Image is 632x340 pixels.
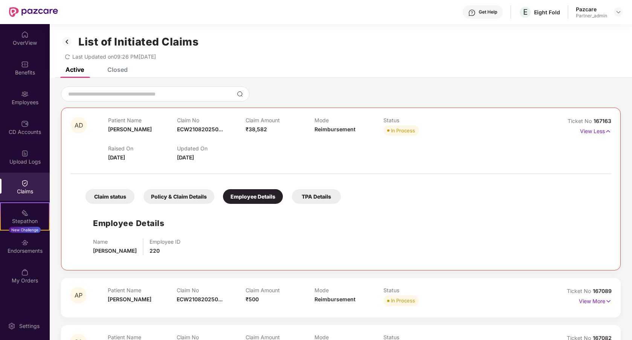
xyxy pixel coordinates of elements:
div: Get Help [479,9,497,15]
div: TPA Details [292,189,341,204]
span: 167089 [593,288,612,294]
span: [PERSON_NAME] [108,296,151,302]
span: AP [75,292,82,299]
img: svg+xml;base64,PHN2ZyB4bWxucz0iaHR0cDovL3d3dy53My5vcmcvMjAwMC9zdmciIHdpZHRoPSIxNyIgaGVpZ2h0PSIxNy... [605,297,612,305]
img: svg+xml;base64,PHN2ZyBpZD0iU2VhcmNoLTMyeDMyIiB4bWxucz0iaHR0cDovL3d3dy53My5vcmcvMjAwMC9zdmciIHdpZH... [237,91,243,97]
div: Partner_admin [576,13,607,19]
span: [PERSON_NAME] [93,247,137,254]
p: Claim Amount [246,287,314,293]
img: svg+xml;base64,PHN2ZyBpZD0iRW1wbG95ZWVzIiB4bWxucz0iaHR0cDovL3d3dy53My5vcmcvMjAwMC9zdmciIHdpZHRoPS... [21,90,29,98]
p: Mode [314,287,383,293]
span: redo [65,53,70,60]
p: Employee ID [150,238,180,245]
img: svg+xml;base64,PHN2ZyBpZD0iU2V0dGluZy0yMHgyMCIgeG1sbnM9Imh0dHA6Ly93d3cudzMub3JnLzIwMDAvc3ZnIiB3aW... [8,322,15,330]
p: Patient Name [108,287,177,293]
span: Last Updated on 09:26 PM[DATE] [72,53,156,60]
p: Status [383,117,452,123]
img: svg+xml;base64,PHN2ZyBpZD0iRHJvcGRvd24tMzJ4MzIiIHhtbG5zPSJodHRwOi8vd3d3LnczLm9yZy8yMDAwL3N2ZyIgd2... [615,9,621,15]
p: Patient Name [108,117,177,123]
span: [DATE] [108,154,125,161]
img: svg+xml;base64,PHN2ZyB4bWxucz0iaHR0cDovL3d3dy53My5vcmcvMjAwMC9zdmciIHdpZHRoPSIyMSIgaGVpZ2h0PSIyMC... [21,209,29,217]
p: Raised On [108,145,177,152]
img: New Pazcare Logo [9,7,58,17]
div: Settings [17,322,42,330]
span: ₹500 [246,296,259,302]
img: svg+xml;base64,PHN2ZyBpZD0iQ2xhaW0iIHhtbG5zPSJodHRwOi8vd3d3LnczLm9yZy8yMDAwL3N2ZyIgd2lkdGg9IjIwIi... [21,179,29,187]
p: Claim No [177,287,246,293]
div: New Challenge [9,227,41,233]
img: svg+xml;base64,PHN2ZyBpZD0iVXBsb2FkX0xvZ3MiIGRhdGEtbmFtZT0iVXBsb2FkIExvZ3MiIHhtbG5zPSJodHRwOi8vd3... [21,150,29,157]
img: svg+xml;base64,PHN2ZyB4bWxucz0iaHR0cDovL3d3dy53My5vcmcvMjAwMC9zdmciIHdpZHRoPSIxNyIgaGVpZ2h0PSIxNy... [605,127,611,135]
img: svg+xml;base64,PHN2ZyBpZD0iQ0RfQWNjb3VudHMiIGRhdGEtbmFtZT0iQ0QgQWNjb3VudHMiIHhtbG5zPSJodHRwOi8vd3... [21,120,29,127]
div: In Process [391,127,415,134]
div: In Process [391,297,415,304]
div: Eight Fold [534,9,560,16]
span: Ticket No [567,288,593,294]
div: Employee Details [223,189,283,204]
img: svg+xml;base64,PHN2ZyBpZD0iTXlfT3JkZXJzIiBkYXRhLW5hbWU9Ik15IE9yZGVycyIgeG1sbnM9Imh0dHA6Ly93d3cudz... [21,269,29,276]
span: 167163 [594,118,611,124]
div: Stepathon [1,217,49,225]
span: ECW210820250... [177,126,223,132]
img: svg+xml;base64,PHN2ZyBpZD0iQmVuZWZpdHMiIHhtbG5zPSJodHRwOi8vd3d3LnczLm9yZy8yMDAwL3N2ZyIgd2lkdGg9Ij... [21,61,29,68]
img: svg+xml;base64,PHN2ZyBpZD0iRW5kb3JzZW1lbnRzIiB4bWxucz0iaHR0cDovL3d3dy53My5vcmcvMjAwMC9zdmciIHdpZH... [21,239,29,246]
span: Reimbursement [314,126,356,132]
span: E [523,8,528,17]
span: [DATE] [177,154,194,161]
div: Pazcare [576,6,607,13]
p: View Less [580,125,611,135]
span: AD [75,122,83,129]
img: svg+xml;base64,PHN2ZyBpZD0iSGVscC0zMngzMiIgeG1sbnM9Imh0dHA6Ly93d3cudzMub3JnLzIwMDAvc3ZnIiB3aWR0aD... [468,9,476,17]
div: Active [66,66,84,73]
p: Name [93,238,137,245]
span: Reimbursement [314,296,356,302]
p: Claim Amount [246,117,314,123]
span: ECW210820250... [177,296,223,302]
span: Ticket No [568,118,594,124]
div: Policy & Claim Details [143,189,214,204]
img: svg+xml;base64,PHN2ZyB3aWR0aD0iMzIiIGhlaWdodD0iMzIiIHZpZXdCb3g9IjAgMCAzMiAzMiIgZmlsbD0ibm9uZSIgeG... [61,35,73,48]
img: svg+xml;base64,PHN2ZyBpZD0iSG9tZSIgeG1sbnM9Imh0dHA6Ly93d3cudzMub3JnLzIwMDAvc3ZnIiB3aWR0aD0iMjAiIG... [21,31,29,38]
div: Claim status [85,189,134,204]
p: Updated On [177,145,246,152]
p: Claim No [177,117,246,123]
span: 220 [150,247,160,254]
span: ₹38,582 [246,126,267,132]
p: Mode [314,117,383,123]
h1: Employee Details [93,217,164,229]
h1: List of Initiated Claims [78,35,198,48]
p: View More [579,295,612,305]
div: Closed [107,66,128,73]
p: Status [383,287,452,293]
span: [PERSON_NAME] [108,126,152,132]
